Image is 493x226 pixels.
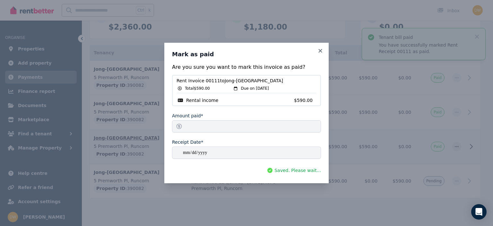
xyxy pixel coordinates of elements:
[185,86,210,91] span: Total $590.00
[294,97,316,104] span: $590.00
[241,86,269,91] span: Due on [DATE]
[172,63,321,71] p: Are you sure you want to mark this invoice as paid?
[177,77,316,84] span: Rent Invoice 00111 to Jong-[GEOGRAPHIC_DATA]
[471,204,487,220] div: Open Intercom Messenger
[172,113,203,119] label: Amount paid*
[172,50,321,58] h3: Mark as paid
[172,139,203,145] label: Receipt Date*
[274,167,321,174] span: Saved. Please wait...
[186,97,218,104] span: Rental income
